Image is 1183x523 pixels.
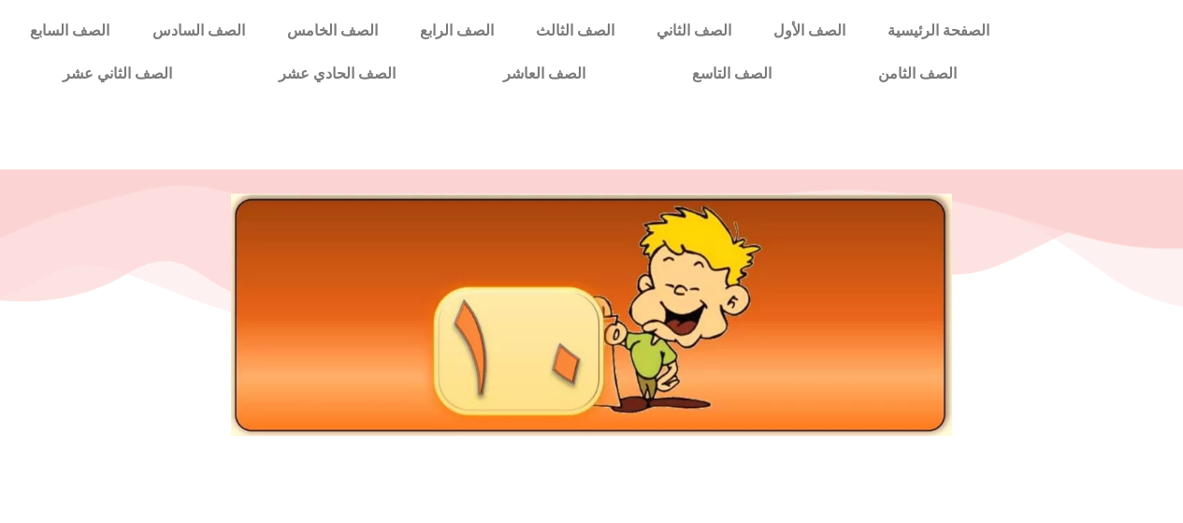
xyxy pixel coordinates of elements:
a: الصف الثاني [635,9,752,52]
a: الصف السابع [9,9,131,52]
a: الصف العاشر [450,52,639,95]
a: الصف الخامس [266,9,398,52]
a: الصف الأول [752,9,866,52]
a: الصف الثالث [514,9,635,52]
a: الصف الثاني عشر [9,52,225,95]
a: الصفحة الرئيسية [866,9,1010,52]
a: الصف السادس [131,9,266,52]
a: الصف التاسع [639,52,825,95]
a: الصف الحادي عشر [225,52,449,95]
a: الصف الرابع [398,9,514,52]
a: الصف الثامن [825,52,1010,95]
